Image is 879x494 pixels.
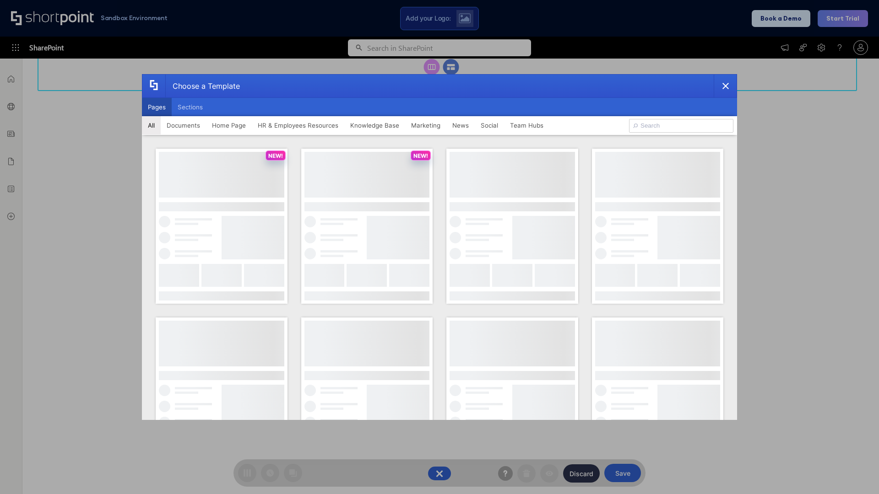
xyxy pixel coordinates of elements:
div: template selector [142,74,737,420]
button: Knowledge Base [344,116,405,134]
button: HR & Employees Resources [252,116,344,134]
button: All [142,116,161,134]
input: Search [629,119,733,133]
button: Social [475,116,504,134]
button: News [446,116,475,134]
p: NEW! [413,152,428,159]
button: Home Page [206,116,252,134]
button: Pages [142,98,172,116]
button: Marketing [405,116,446,134]
p: NEW! [268,152,283,159]
iframe: Chat Widget [833,450,879,494]
button: Documents [161,116,206,134]
button: Sections [172,98,209,116]
div: Choose a Template [165,75,240,97]
button: Team Hubs [504,116,549,134]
